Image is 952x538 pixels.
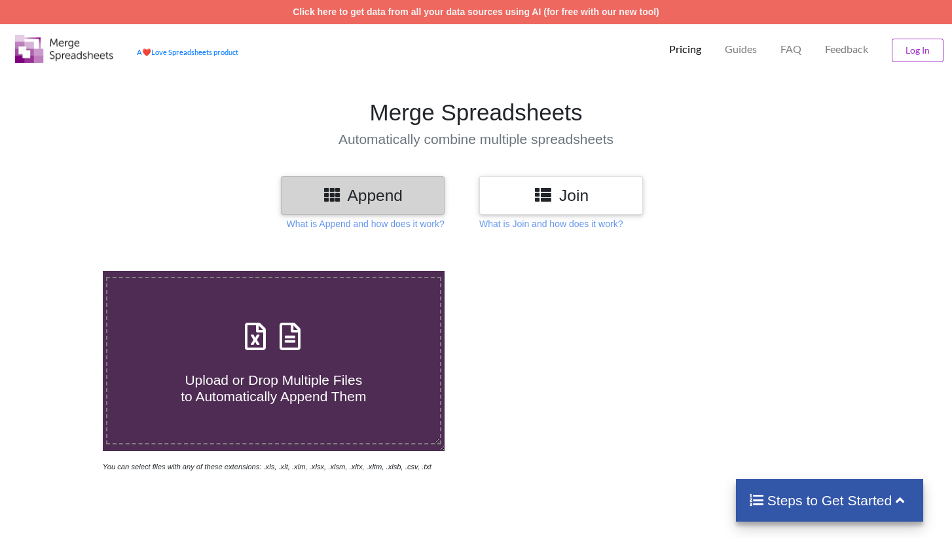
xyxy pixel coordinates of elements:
span: heart [142,48,151,56]
p: FAQ [780,43,801,56]
h3: Append [291,186,435,205]
h4: Steps to Get Started [749,492,911,509]
img: Logo.png [15,35,113,63]
h3: Join [489,186,633,205]
p: Guides [725,43,757,56]
span: Upload or Drop Multiple Files to Automatically Append Them [181,372,366,404]
button: Log In [892,39,943,62]
p: What is Join and how does it work? [479,217,623,230]
p: Pricing [669,43,701,56]
a: Click here to get data from all your data sources using AI (for free with our new tool) [293,7,659,17]
p: What is Append and how does it work? [287,217,445,230]
a: AheartLove Spreadsheets product [137,48,238,56]
span: Feedback [825,44,868,54]
i: You can select files with any of these extensions: .xls, .xlt, .xlm, .xlsx, .xlsm, .xltx, .xltm, ... [103,463,431,471]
